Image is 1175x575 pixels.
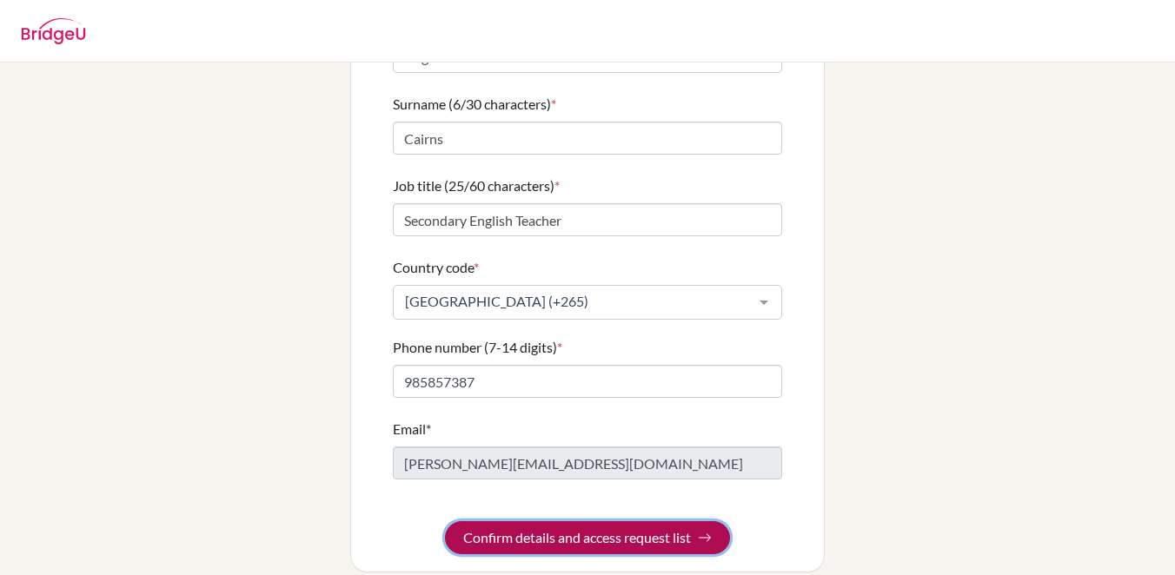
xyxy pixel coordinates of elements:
[393,94,556,115] label: Surname (6/30 characters)
[21,18,86,44] img: BridgeU logo
[698,531,712,545] img: Arrow right
[393,337,562,358] label: Phone number (7-14 digits)
[393,203,782,236] input: Enter your job title
[393,365,782,398] input: Enter your number
[393,175,560,196] label: Job title (25/60 characters)
[445,521,730,554] button: Confirm details and access request list
[393,122,782,155] input: Enter your surname
[393,419,431,440] label: Email*
[393,257,479,278] label: Country code
[401,293,747,310] span: [GEOGRAPHIC_DATA] (+265)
